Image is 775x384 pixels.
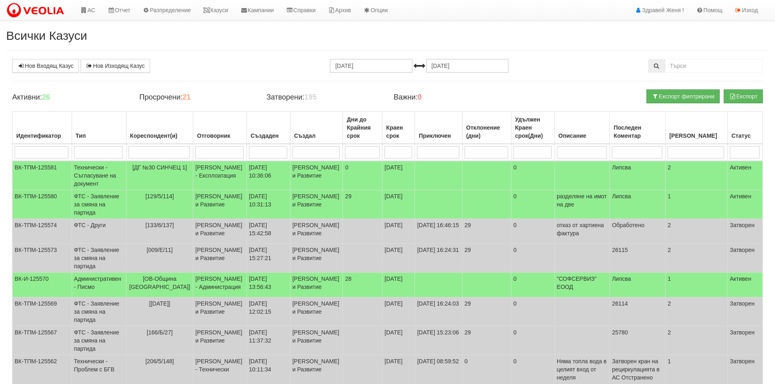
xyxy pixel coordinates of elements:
h2: Всички Казуси [6,29,769,42]
td: [DATE] 13:56:43 [247,273,290,297]
td: 29 [462,326,511,355]
div: Създаден [249,130,288,141]
span: [206/5/148] [145,358,174,364]
td: Затворен [727,244,762,273]
td: 0 [511,219,555,244]
td: [DATE] [382,219,415,244]
td: [PERSON_NAME] и Развитие [290,273,343,297]
div: Отговорник [195,130,245,141]
td: ВК-ТПМ-125574 [13,219,72,244]
td: ВК-ТПМ-125567 [13,326,72,355]
th: Кореспондент(и): No sort applied, activate to apply an ascending sort [126,112,193,144]
b: 195 [304,93,317,101]
td: ФТС - Други [72,219,126,244]
td: ФТС - Заявление за смяна на партида [72,297,126,326]
th: Последен Коментар: No sort applied, activate to apply an ascending sort [610,112,666,144]
td: Затворен [727,219,762,244]
div: Кореспондент(и) [129,130,191,141]
b: 26 [42,93,50,101]
th: Описание: No sort applied, activate to apply an ascending sort [555,112,610,144]
a: Нов Входящ Казус [12,59,79,73]
td: [PERSON_NAME] и Развитие [193,190,247,219]
img: VeoliaLogo.png [6,2,68,19]
th: Статус: No sort applied, activate to apply an ascending sort [727,112,762,144]
th: Създаден: No sort applied, activate to apply an ascending sort [247,112,290,144]
td: 0 [511,326,555,355]
th: Тип: No sort applied, activate to apply an ascending sort [72,112,126,144]
td: Активен [727,161,762,190]
td: [DATE] 15:42:58 [247,219,290,244]
td: 2 [666,219,728,244]
td: 29 [462,219,511,244]
td: Активен [727,273,762,297]
span: 25780 [612,329,628,336]
td: [DATE] 10:31:13 [247,190,290,219]
span: [009/Е/11] [147,247,173,253]
td: [DATE] 15:23:06 [415,326,462,355]
div: Тип [74,130,124,141]
div: [PERSON_NAME] [668,130,725,141]
a: Нов Изходящ Казус [81,59,150,73]
span: [[DATE]] [149,300,170,307]
div: Дни до Крайния срок [345,114,380,141]
td: 29 [462,244,511,273]
span: 28 [345,276,351,282]
div: Приключен [417,130,460,141]
td: [DATE] 11:37:32 [247,326,290,355]
h4: Активни: [12,93,127,102]
td: [DATE] 15:27:21 [247,244,290,273]
td: [DATE] [382,273,415,297]
td: 0 [511,244,555,273]
th: Идентификатор: No sort applied, activate to apply an ascending sort [13,112,72,144]
th: Краен срок: No sort applied, activate to apply an ascending sort [382,112,415,144]
input: Търсене по Идентификатор, Бл/Вх/Ап, Тип, Описание, Моб. Номер, Имейл, Файл, Коментар, [665,59,763,73]
th: Удължен Краен срок(Дни): No sort applied, activate to apply an ascending sort [511,112,555,144]
span: [ОВ-Община [GEOGRAPHIC_DATA]] [129,276,190,290]
th: Приключен: No sort applied, activate to apply an ascending sort [415,112,462,144]
td: [DATE] 16:24:31 [415,244,462,273]
td: Активен [727,190,762,219]
td: 2 [666,326,728,355]
td: ВК-ТПМ-125580 [13,190,72,219]
span: Обработено [612,222,644,228]
div: Идентификатор [15,130,70,141]
div: Удължен Краен срок(Дни) [513,114,552,141]
span: [ДГ №30 СИНЧЕЦ 1] [132,164,187,171]
div: Краен срок [384,122,413,141]
td: [DATE] [382,244,415,273]
span: 0 [345,164,348,171]
td: 2 [666,297,728,326]
p: отказ от хартиена фактура [557,221,608,237]
td: ФТС - Заявление за смяна на партида [72,244,126,273]
td: [PERSON_NAME] и Развитие [290,297,343,326]
td: Затворен [727,297,762,326]
td: [DATE] [382,161,415,190]
td: [DATE] 12:02:15 [247,297,290,326]
td: 0 [511,190,555,219]
td: 0 [511,273,555,297]
span: Липсва [612,276,631,282]
button: Експорт [724,89,763,103]
td: [DATE] 16:24:03 [415,297,462,326]
td: 1 [666,190,728,219]
td: ВК-ТПМ-125573 [13,244,72,273]
td: ФТС - Заявление за смяна на партида [72,326,126,355]
span: Липсва [612,164,631,171]
span: Затворен кран на рециркулацията в АС Отстранено [612,358,659,381]
td: 2 [666,161,728,190]
td: Административен - Писмо [72,273,126,297]
td: 0 [511,161,555,190]
td: [PERSON_NAME] и Развитие [290,190,343,219]
td: [PERSON_NAME] и Развитие [290,219,343,244]
button: Експорт филтрирани [646,89,720,103]
td: [DATE] [382,297,415,326]
span: [166/Б/27] [147,329,173,336]
span: 29 [345,193,351,200]
span: [133/6/137] [145,222,174,228]
td: [PERSON_NAME] и Развитие [193,326,247,355]
td: [DATE] [382,190,415,219]
td: [PERSON_NAME] - Експлоатация [193,161,247,190]
div: Отклонение (дни) [465,122,509,141]
th: Отговорник: No sort applied, activate to apply an ascending sort [193,112,247,144]
div: Последен Коментар [612,122,663,141]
